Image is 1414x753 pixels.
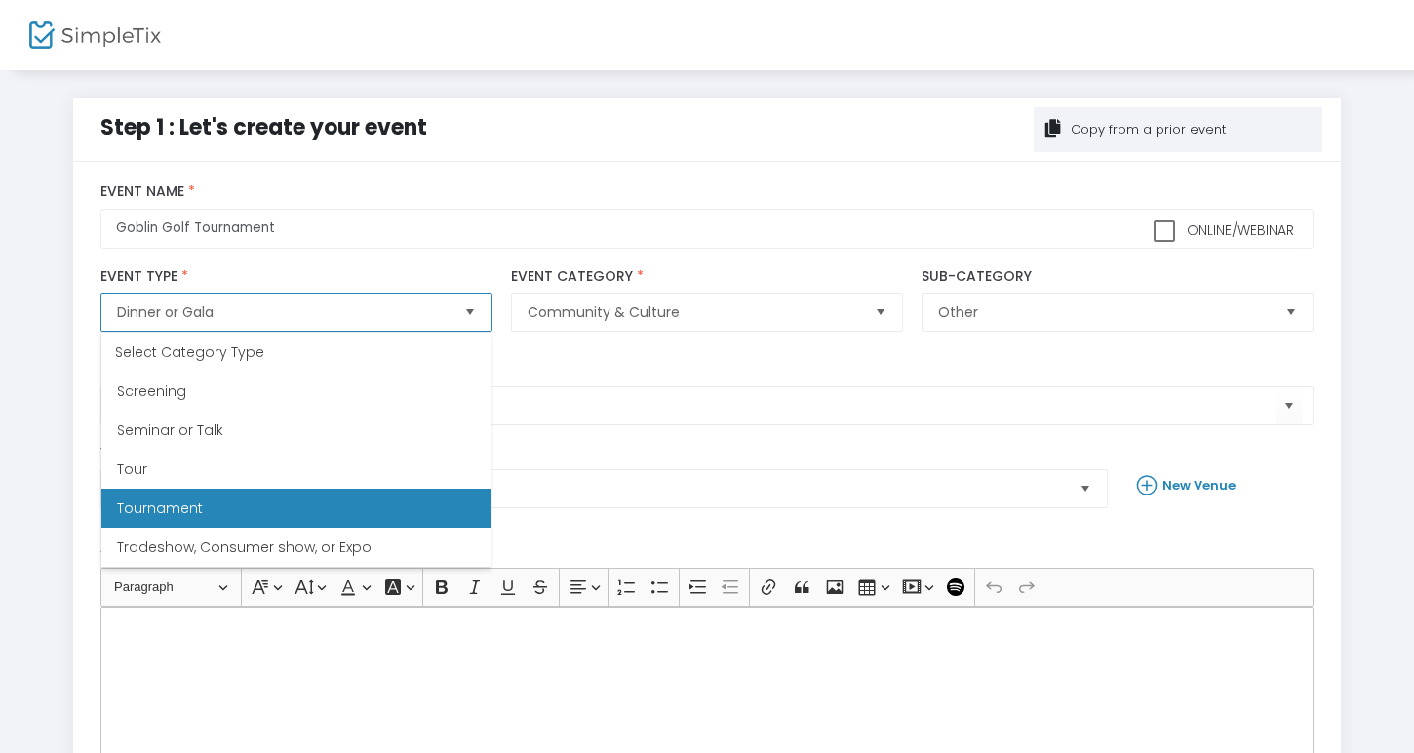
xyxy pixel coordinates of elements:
button: Select [1276,386,1303,426]
span: Select Venue [117,479,1064,498]
button: Select [456,294,484,331]
label: About your event [92,528,1323,568]
b: New Venue [1162,476,1236,495]
span: Online/Webinar [1183,220,1294,240]
input: Select Event Internal Category [119,395,1275,416]
button: Select [867,294,894,331]
span: Community & Culture [528,302,858,322]
button: Select [1277,294,1305,331]
span: Seminar or Talk [117,420,223,440]
button: Select [1072,470,1099,507]
div: Copy from a prior event [1068,120,1226,139]
label: Venue Name [100,445,1108,462]
span: Paragraph [114,575,216,599]
label: Event Category [511,268,902,286]
span: Step 1 : Let's create your event [100,112,427,142]
span: Other [938,302,1269,322]
span: Tradeshow, Consumer show, or Expo [117,537,372,557]
span: Screening [117,381,186,401]
label: Event Name [100,183,1313,201]
span: Dinner or Gala [117,302,448,322]
span: Tour [117,459,147,479]
input: What would you like to call your Event? [100,209,1313,249]
div: Select Category Type [101,333,491,372]
div: Editor toolbar [100,568,1313,607]
label: Event Type [100,268,491,286]
label: Sub-Category [922,268,1313,286]
span: Tournament [117,498,203,518]
button: Paragraph [105,573,237,603]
